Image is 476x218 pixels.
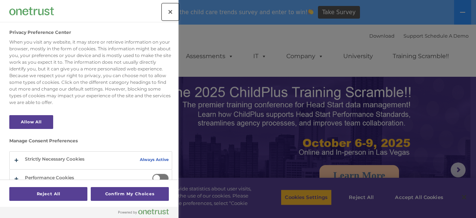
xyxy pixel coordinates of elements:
h3: Manage Consent Preferences [9,138,172,147]
div: When you visit any website, it may store or retrieve information on your browser, mostly in the f... [9,39,172,106]
a: Powered by OneTrust Opens in a new Tab [118,209,175,218]
div: Company Logo [9,4,54,19]
h2: Privacy Preference Center [9,30,71,35]
button: Allow All [9,115,53,129]
button: Reject All [9,187,87,201]
img: Powered by OneTrust Opens in a new Tab [118,209,169,215]
img: Company Logo [9,7,54,15]
span: Phone number [103,80,135,85]
button: Confirm My Choices [91,187,169,201]
button: Close [162,4,178,20]
span: Last name [103,49,126,55]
